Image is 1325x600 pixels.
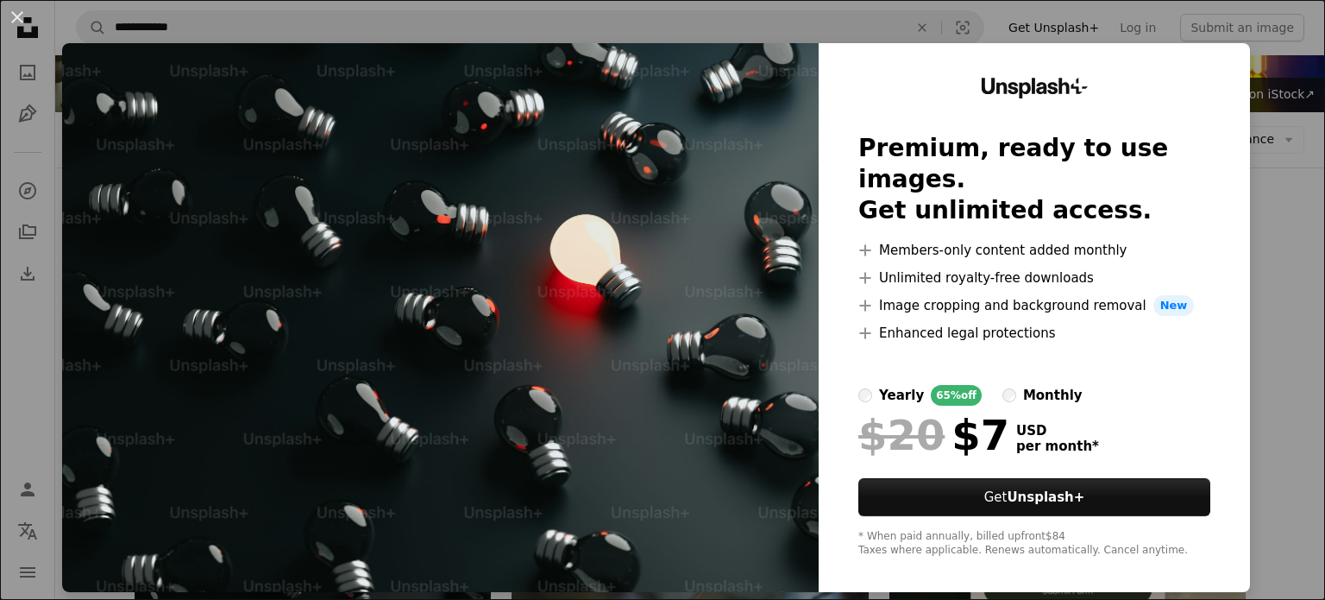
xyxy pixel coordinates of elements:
[1023,385,1083,406] div: monthly
[858,388,872,402] input: yearly65%off
[858,413,945,458] span: $20
[858,323,1210,344] li: Enhanced legal protections
[858,478,1210,516] button: GetUnsplash+
[1007,489,1084,505] strong: Unsplash+
[858,530,1210,558] div: * When paid annually, billed upfront $84 Taxes where applicable. Renews automatically. Cancel any...
[858,413,1009,458] div: $7
[858,295,1210,316] li: Image cropping and background removal
[1153,295,1195,316] span: New
[858,133,1210,226] h2: Premium, ready to use images. Get unlimited access.
[1016,439,1099,454] span: per month *
[858,268,1210,288] li: Unlimited royalty-free downloads
[858,240,1210,261] li: Members-only content added monthly
[931,385,982,406] div: 65% off
[1002,388,1016,402] input: monthly
[879,385,924,406] div: yearly
[1016,423,1099,439] span: USD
